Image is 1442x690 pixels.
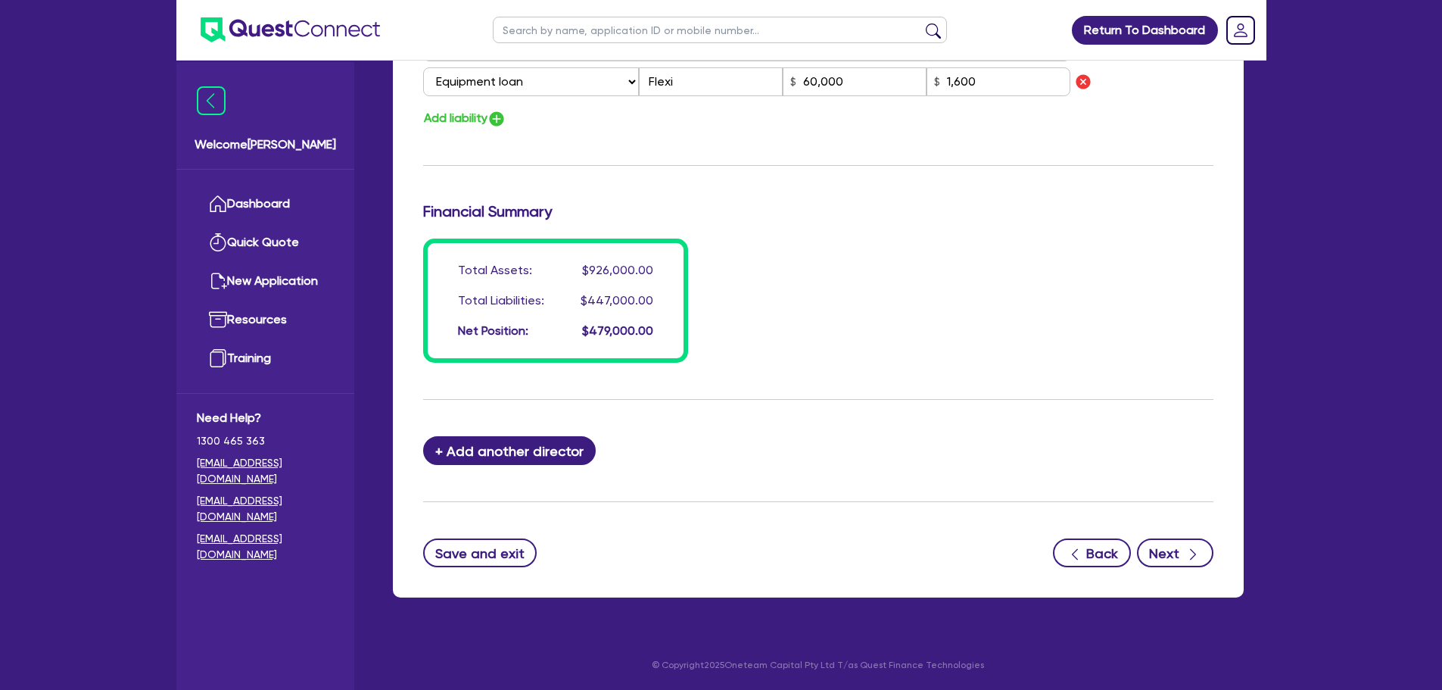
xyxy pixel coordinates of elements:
[493,17,947,43] input: Search by name, application ID or mobile number...
[197,433,334,449] span: 1300 465 363
[458,292,544,310] div: Total Liabilities:
[382,658,1254,672] p: © Copyright 2025 Oneteam Capital Pty Ltd T/as Quest Finance Technologies
[1072,16,1218,45] a: Return To Dashboard
[1074,73,1092,91] img: icon remove asset liability
[423,539,537,567] button: Save and exit
[197,531,334,563] a: [EMAIL_ADDRESS][DOMAIN_NAME]
[582,323,653,338] span: $479,000.00
[197,493,334,525] a: [EMAIL_ADDRESS][DOMAIN_NAME]
[639,67,783,96] input: Lender Name
[197,262,334,301] a: New Application
[458,261,532,279] div: Total Assets:
[1221,11,1260,50] a: Dropdown toggle
[197,223,334,262] a: Quick Quote
[423,108,506,129] button: Add liability
[197,339,334,378] a: Training
[209,272,227,290] img: new-application
[197,455,334,487] a: [EMAIL_ADDRESS][DOMAIN_NAME]
[209,349,227,367] img: training
[423,202,1213,220] h3: Financial Summary
[927,67,1070,96] input: Monthly Repayment
[581,293,653,308] span: $447,000.00
[209,233,227,251] img: quick-quote
[197,301,334,339] a: Resources
[195,136,336,154] span: Welcome [PERSON_NAME]
[197,409,334,427] span: Need Help?
[458,322,528,340] div: Net Position:
[1137,539,1213,567] button: Next
[487,110,506,128] img: icon-add
[582,263,653,277] span: $926,000.00
[209,311,227,329] img: resources
[197,185,334,223] a: Dashboard
[423,436,596,465] button: + Add another director
[201,17,380,42] img: quest-connect-logo-blue
[1053,539,1131,567] button: Back
[783,67,927,96] input: Balance / Credit Limit
[197,86,226,115] img: icon-menu-close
